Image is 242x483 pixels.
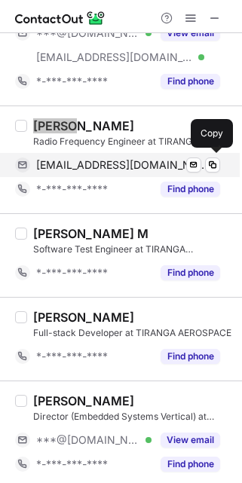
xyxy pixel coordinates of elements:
[36,433,140,447] span: ***@[DOMAIN_NAME]
[33,410,233,423] div: Director (Embedded Systems Vertical) at [GEOGRAPHIC_DATA] Aerospace
[161,349,220,364] button: Reveal Button
[33,393,134,408] div: [PERSON_NAME]
[161,265,220,280] button: Reveal Button
[33,135,233,148] div: Radio Frequency Engineer at TIRANGA AEROSPACE
[161,433,220,448] button: Reveal Button
[36,26,140,40] span: ***@[DOMAIN_NAME]
[36,50,193,64] span: [EMAIL_ADDRESS][DOMAIN_NAME]
[36,158,209,172] span: [EMAIL_ADDRESS][DOMAIN_NAME]
[161,457,220,472] button: Reveal Button
[33,310,134,325] div: [PERSON_NAME]
[161,182,220,197] button: Reveal Button
[33,326,233,340] div: Full-stack Developer at TIRANGA AEROSPACE
[33,118,134,133] div: [PERSON_NAME]
[161,74,220,89] button: Reveal Button
[33,243,233,256] div: Software Test Engineer at TIRANGA AEROSPACE
[15,9,106,27] img: ContactOut v5.3.10
[161,26,220,41] button: Reveal Button
[33,226,149,241] div: [PERSON_NAME] M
